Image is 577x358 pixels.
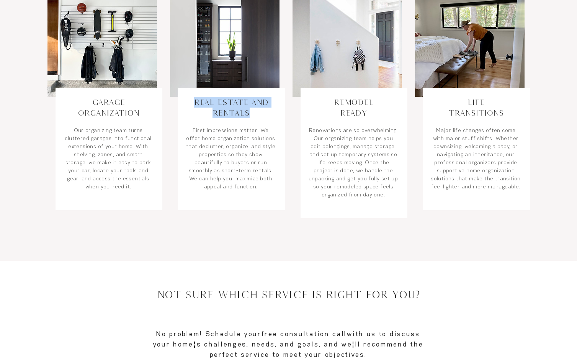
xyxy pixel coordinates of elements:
a: Real Estate and Rentals [194,98,268,117]
p: Major life changes often come with major stuff shifts. Whether downsizing, welcoming a baby, or n... [431,126,521,191]
h2: NOT SURE WHICH SERVICE IS RIGHT FOR YOU? [101,288,476,302]
a: free consultation call [262,329,347,338]
a: Garage Organization [78,98,139,117]
a: Our organizing team turns cluttered garages into functional extensions of your home. With shelvin... [65,127,152,190]
a: LifeTransitions [448,98,504,117]
p: First impressions matter. We offer home organization solutions that declutter, organize, and styl... [186,126,276,191]
p: Renovations are so overwhelming. Our organizing team helps you edit belongings, manage storage, a... [309,126,399,199]
a: RemodelReady [334,98,374,117]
